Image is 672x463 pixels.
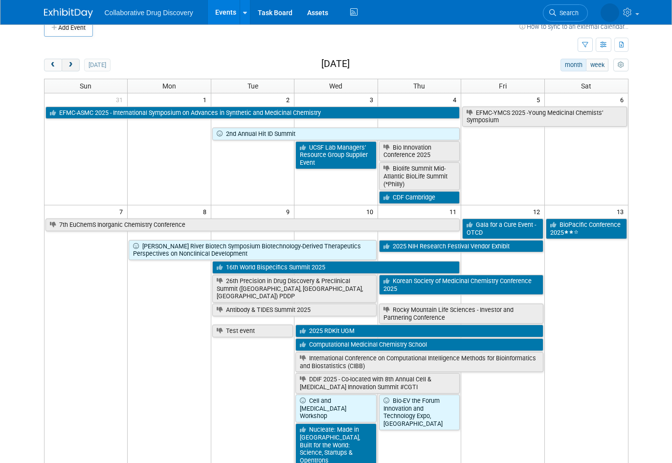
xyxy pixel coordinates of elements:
[118,205,127,218] span: 7
[379,240,543,253] a: 2025 NIH Research Festival Vendor Exhibit
[452,93,461,106] span: 4
[365,205,378,218] span: 10
[80,82,91,90] span: Sun
[295,338,543,351] a: Computational Medicinal Chemistry School
[413,82,425,90] span: Thu
[129,240,376,260] a: [PERSON_NAME] River Biotech Symposium Biotechnology-Derived Therapeutics Perspectives on Nonclini...
[556,9,579,17] span: Search
[285,205,294,218] span: 9
[44,19,93,37] button: Add Event
[45,107,460,119] a: EFMC-ASMC 2025 - International Symposium on Advances in Synthetic and Medicinal Chemistry
[586,59,608,71] button: week
[532,205,544,218] span: 12
[212,261,460,274] a: 16th World Bispecifics Summit 2025
[44,8,93,18] img: ExhibitDay
[329,82,342,90] span: Wed
[619,93,628,106] span: 6
[295,395,376,422] a: Cell and [MEDICAL_DATA] Workshop
[379,395,460,430] a: Bio-EV the Forum Innovation and Technology Expo, [GEOGRAPHIC_DATA]
[613,59,628,71] button: myCustomButton
[560,59,586,71] button: month
[448,205,461,218] span: 11
[379,304,543,324] a: Rocky Mountain Life Sciences - Investor and Partnering Conference
[321,59,350,69] h2: [DATE]
[379,191,460,204] a: CDF Cambridge
[295,141,376,169] a: UCSF Lab Managers’ Resource Group Supplier Event
[369,93,378,106] span: 3
[519,23,628,30] a: How to sync to an external calendar...
[202,205,211,218] span: 8
[45,219,460,231] a: 7th EuChemS Inorganic Chemistry Conference
[62,59,80,71] button: next
[247,82,258,90] span: Tue
[295,373,460,393] a: DDIF 2025 - Co-located with 8th Annual Cell & [MEDICAL_DATA] Innovation Summit #CGTI
[601,3,619,22] img: Janice Darlington
[212,304,377,316] a: Antibody & TIDES Summit 2025
[295,325,543,337] a: 2025 RDKit UGM
[162,82,176,90] span: Mon
[212,275,377,303] a: 26th Precision in Drug Discovery & Preclinical Summit ([GEOGRAPHIC_DATA], [GEOGRAPHIC_DATA], [GEO...
[581,82,591,90] span: Sat
[84,59,110,71] button: [DATE]
[546,219,627,239] a: BioPacific Conference 2025
[543,4,588,22] a: Search
[379,141,460,161] a: Bio Innovation Conference 2025
[379,162,460,190] a: Biolife Summit Mid-Atlantic BioLife Summit (*Philly)
[618,62,624,68] i: Personalize Calendar
[379,275,543,295] a: Korean Society of Medicinal Chemistry Conference 2025
[616,205,628,218] span: 13
[44,59,62,71] button: prev
[285,93,294,106] span: 2
[536,93,544,106] span: 5
[212,325,293,337] a: Test event
[462,107,627,127] a: EFMC-YMCS 2025 -Young Medicinal Chemists’ Symposium
[295,352,543,372] a: International Conference on Computational Intelligence Methods for Bioinformatics and Biostatisti...
[115,93,127,106] span: 31
[202,93,211,106] span: 1
[105,9,193,17] span: Collaborative Drug Discovery
[499,82,507,90] span: Fri
[462,219,543,239] a: Gala for a Cure Event - OTCD
[212,128,460,140] a: 2nd Annual Hit ID Summit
